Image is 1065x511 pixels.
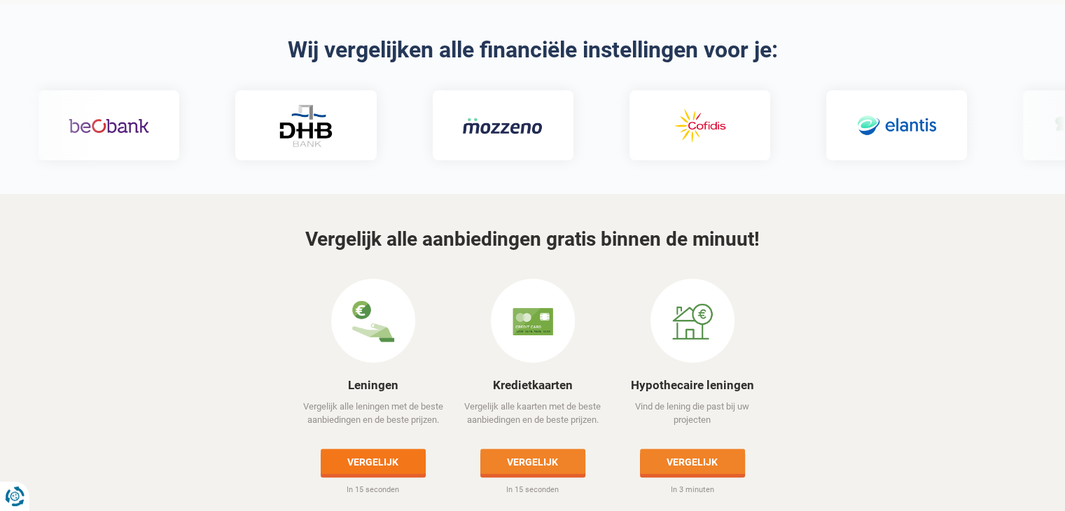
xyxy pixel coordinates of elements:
img: DHB Bank [278,104,334,147]
img: Hypothecaire leningen [671,300,714,342]
a: Vergelijk [321,449,426,474]
h3: Vergelijk alle aanbiedingen gratis binnen de minuut! [134,229,932,251]
img: Elantis [856,106,937,146]
h2: Wij vergelijken alle financiële instellingen voor je: [134,38,932,62]
a: Vergelijk [480,449,585,474]
img: Leningen [352,300,394,342]
img: Mozzeno [463,117,543,134]
a: Hypothecaire leningen [631,378,754,392]
p: In 15 seconden [454,484,611,496]
img: Kredietkaarten [512,300,554,342]
a: Leningen [348,378,398,392]
img: Cofidis [660,106,740,146]
img: Beobank [69,106,149,146]
a: Kredietkaarten [493,378,573,392]
p: Vind de lening die past bij uw projecten [613,400,771,438]
a: Vergelijk [640,449,745,474]
p: Vergelijk alle leningen met de beste aanbiedingen en de beste prijzen. [294,400,452,438]
p: In 3 minuten [613,484,771,496]
p: Vergelijk alle kaarten met de beste aanbiedingen en de beste prijzen. [454,400,611,438]
p: In 15 seconden [294,484,452,496]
